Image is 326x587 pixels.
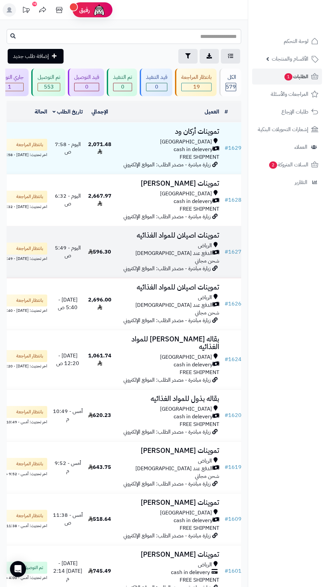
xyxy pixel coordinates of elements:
span: [GEOGRAPHIC_DATA] [160,138,212,146]
span: cash in delevery [174,198,213,205]
span: # [225,355,228,363]
span: FREE SHIPMENT [180,576,219,584]
a: التقارير [252,174,322,190]
div: قيد التنفيذ [146,74,167,81]
span: [GEOGRAPHIC_DATA] [160,190,212,198]
span: بانتظار المراجعة [16,297,43,304]
span: زيارة مباشرة - مصدر الطلب: الموقع الإلكتروني [123,316,211,324]
h3: تموينات [PERSON_NAME] [117,551,219,558]
span: # [225,196,228,204]
a: #1624 [225,355,242,363]
span: 1,061.74 [88,352,111,367]
a: طلبات الإرجاع [252,104,322,120]
span: التقارير [295,178,307,187]
span: 553 [38,83,60,91]
span: cash in delevery [174,361,213,369]
span: 2 [269,161,277,169]
span: زيارة مباشرة - مصدر الطلب: الموقع الإلكتروني [123,428,211,436]
span: FREE SHIPMENT [180,205,219,213]
span: # [225,463,228,471]
span: 643.75 [88,463,111,471]
span: FREE SHIPMENT [180,368,219,376]
span: 0 [75,83,99,91]
span: # [225,300,228,308]
span: بانتظار المراجعة [16,409,43,415]
span: رفيق [79,6,90,14]
a: #1627 [225,248,242,256]
span: 0 [113,83,132,91]
span: أمس - 10:49 م [53,407,83,423]
span: الدفع عند [DEMOGRAPHIC_DATA] [135,250,213,257]
span: بانتظار المراجعة [16,193,43,200]
a: #1601 [225,567,242,575]
h3: تموينات اصيلان للمواد الغذائيه [117,232,219,239]
span: cash in delevery [171,569,210,576]
span: 620.23 [88,411,111,419]
span: الرياض [198,242,212,250]
div: 19 [182,83,211,91]
a: تم التوصيل 553 [30,69,67,96]
a: الإجمالي [91,108,108,116]
a: لوحة التحكم [252,33,322,49]
span: الرياض [198,294,212,301]
span: بانتظار المراجعة [16,461,43,467]
span: [GEOGRAPHIC_DATA] [160,405,212,413]
span: إضافة طلب جديد [13,52,49,60]
span: اليوم - 7:58 ص [55,140,81,156]
span: FREE SHIPMENT [180,153,219,161]
span: بانتظار المراجعة [16,353,43,359]
span: FREE SHIPMENT [180,524,219,532]
span: [GEOGRAPHIC_DATA] [160,509,212,517]
a: تحديثات المنصة [18,3,34,18]
div: تم التوصيل [38,74,60,81]
span: الدفع عند [DEMOGRAPHIC_DATA] [135,465,213,473]
div: تم التنفيذ [113,74,132,81]
span: أمس - 11:38 ص [53,511,83,527]
h3: تموينات أركان ود [117,128,219,135]
span: أمس - 9:52 م [55,459,81,475]
a: العميل [205,108,219,116]
span: المراجعات والأسئلة [271,90,308,99]
span: زيارة مباشرة - مصدر الطلب: الموقع الإلكتروني [123,265,211,273]
span: [GEOGRAPHIC_DATA] [160,353,212,361]
span: 518.64 [88,515,111,523]
span: زيارة مباشرة - مصدر الطلب: الموقع الإلكتروني [123,161,211,169]
span: # [225,144,228,152]
span: شحن مجاني [195,257,219,265]
a: المراجعات والأسئلة [252,86,322,102]
a: السلات المتروكة2 [252,157,322,173]
span: # [225,248,228,256]
span: إشعارات التحويلات البنكية [258,125,308,134]
span: # [225,411,228,419]
span: طلبات الإرجاع [281,107,308,116]
a: إضافة طلب جديد [8,49,64,64]
span: الدفع عند [DEMOGRAPHIC_DATA] [135,301,213,309]
a: الطلبات1 [252,69,322,85]
a: #1626 [225,300,242,308]
div: 10 [32,2,37,6]
span: الطلبات [284,72,308,81]
div: بانتظار المراجعة [181,74,212,81]
span: الأقسام والمنتجات [272,54,308,64]
a: الحالة [35,108,47,116]
a: إشعارات التحويلات البنكية [252,121,322,137]
h3: تموينات اصيلان للمواد الغذائيه [117,284,219,291]
span: 0 [146,83,167,91]
span: cash in delevery [174,146,213,153]
a: #1609 [225,515,242,523]
span: [DATE] - [DATE] 2:14 م [53,559,82,583]
span: زيارة مباشرة - مصدر الطلب: الموقع الإلكتروني [123,480,211,488]
div: الكل [226,74,236,81]
span: زيارة مباشرة - مصدر الطلب: الموقع الإلكتروني [123,376,211,384]
a: تم التنفيذ 0 [105,69,138,96]
span: # [225,515,228,523]
span: cash in delevery [174,517,213,524]
span: اليوم - 6:32 ص [55,192,81,208]
span: شحن مجاني [195,472,219,480]
span: بانتظار المراجعة [16,245,43,252]
a: الكل579 [218,69,243,96]
span: 2,696.00 [88,296,111,311]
